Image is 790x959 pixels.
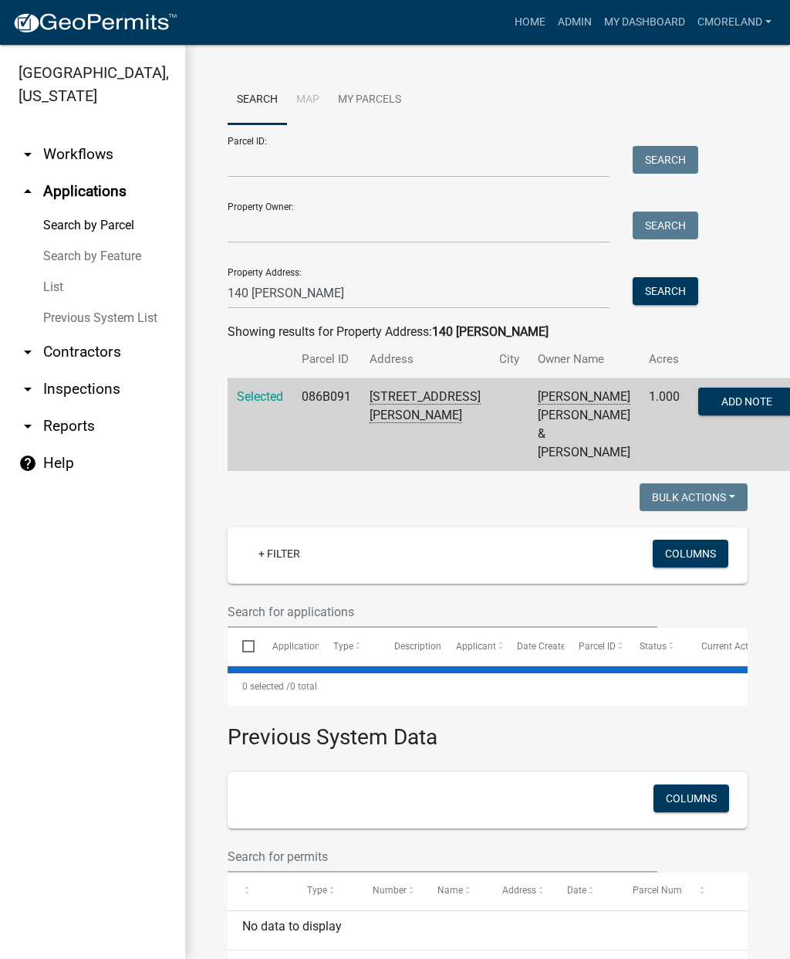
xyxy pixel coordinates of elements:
datatable-header-cell: Applicant [441,628,502,665]
th: Parcel ID [292,341,360,378]
datatable-header-cell: Name [423,873,488,910]
th: Owner Name [528,341,640,378]
span: Current Activity [701,641,765,652]
datatable-header-cell: Description [380,628,441,665]
button: Search [633,212,698,239]
a: Selected [237,389,283,404]
strong: 140 [PERSON_NAME] [432,324,549,339]
button: Search [633,277,698,305]
span: Applicant [456,641,496,652]
datatable-header-cell: Address [488,873,552,910]
datatable-header-cell: Number [358,873,423,910]
datatable-header-cell: Application Number [257,628,318,665]
span: Status [640,641,667,652]
datatable-header-cell: Parcel Number [618,873,683,910]
input: Search for permits [228,841,657,873]
a: My Dashboard [598,8,691,37]
button: Columns [653,540,728,568]
span: Type [307,885,327,896]
span: Type [333,641,353,652]
span: Description [394,641,441,652]
datatable-header-cell: Date [552,873,617,910]
datatable-header-cell: Parcel ID [564,628,625,665]
a: Search [228,76,287,125]
td: 1.000 [640,378,689,472]
span: Parcel ID [579,641,616,652]
span: Date [567,885,586,896]
datatable-header-cell: Select [228,628,257,665]
td: 086B091 [292,378,360,472]
datatable-header-cell: Type [319,628,380,665]
span: 0 selected / [242,681,290,692]
input: Search for applications [228,596,657,628]
i: arrow_drop_down [19,343,37,361]
th: Acres [640,341,689,378]
span: Application Number [272,641,356,652]
datatable-header-cell: Date Created [502,628,563,665]
span: Address [502,885,536,896]
th: Address [360,341,490,378]
a: + Filter [246,540,312,568]
span: Date Created [517,641,571,652]
datatable-header-cell: Type [292,873,357,910]
datatable-header-cell: Status [625,628,686,665]
div: 0 total [228,667,748,706]
button: Bulk Actions [640,483,748,511]
div: Showing results for Property Address: [228,323,748,341]
span: Add Note [721,395,772,408]
button: Columns [653,784,729,812]
th: City [490,341,528,378]
span: Number [373,885,407,896]
div: No data to display [228,911,748,950]
a: cmoreland [691,8,778,37]
td: [PERSON_NAME] & [PERSON_NAME] [528,378,640,472]
a: Admin [552,8,598,37]
h3: Previous System Data [228,706,748,754]
i: help [19,454,37,473]
button: Search [633,146,698,174]
span: Name [437,885,463,896]
span: Parcel Number [633,885,695,896]
a: Home [508,8,552,37]
i: arrow_drop_down [19,417,37,435]
datatable-header-cell: Current Activity [687,628,748,665]
i: arrow_drop_down [19,145,37,164]
i: arrow_drop_up [19,182,37,201]
i: arrow_drop_down [19,380,37,398]
a: My Parcels [329,76,410,125]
